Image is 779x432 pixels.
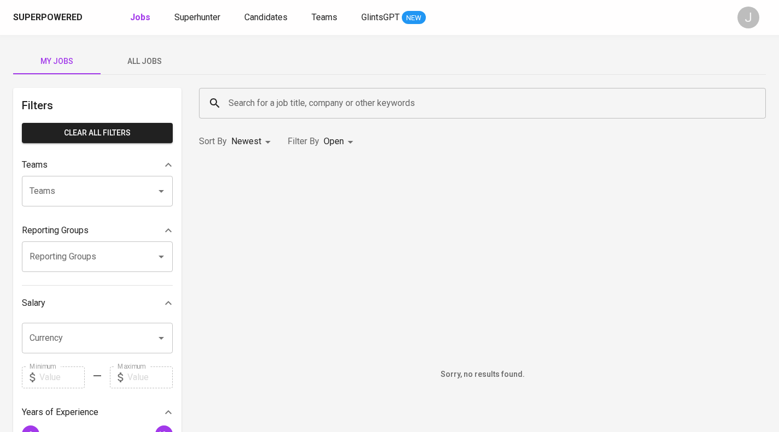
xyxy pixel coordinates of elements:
span: Candidates [244,12,288,22]
span: NEW [402,13,426,23]
button: Clear All filters [22,123,173,143]
a: Superpoweredapp logo [13,9,99,26]
a: Teams [312,11,339,25]
button: Open [154,249,169,264]
h6: Filters [22,97,173,114]
p: Years of Experience [22,406,98,419]
div: Salary [22,292,173,314]
button: Open [154,184,169,199]
b: Jobs [130,12,150,22]
p: Sort By [199,135,227,148]
div: Years of Experience [22,401,173,423]
img: yH5BAEAAAAALAAAAAABAAEAAAIBRAA7 [401,189,565,353]
button: Open [154,330,169,346]
span: My Jobs [20,55,94,68]
input: Value [39,366,85,388]
img: app logo [85,9,99,26]
span: All Jobs [107,55,181,68]
a: Candidates [244,11,290,25]
p: Teams [22,158,48,171]
span: Teams [312,12,337,22]
a: Jobs [130,11,153,25]
p: Newest [231,135,261,148]
input: Value [127,366,173,388]
div: Superpowered [13,11,83,24]
div: Open [324,132,357,152]
div: J [737,7,759,28]
a: Superhunter [174,11,222,25]
p: Reporting Groups [22,224,89,237]
p: Filter By [288,135,319,148]
div: Reporting Groups [22,220,173,241]
span: GlintsGPT [361,12,400,22]
a: GlintsGPT NEW [361,11,426,25]
p: Salary [22,297,45,310]
span: Superhunter [174,12,220,22]
span: Clear All filters [31,126,164,140]
div: Teams [22,154,173,176]
span: Open [324,136,344,146]
div: Newest [231,132,274,152]
h6: Sorry, no results found. [199,369,766,381]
